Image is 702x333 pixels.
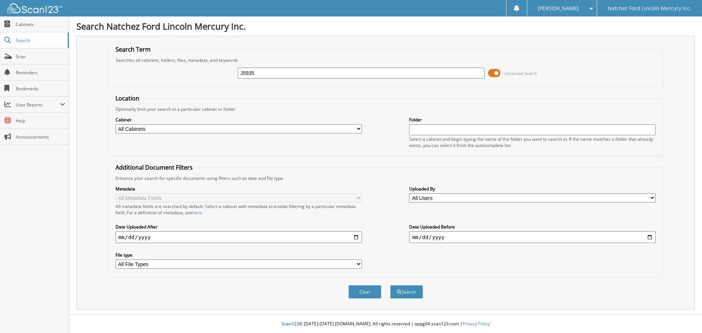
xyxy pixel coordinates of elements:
label: Date Uploaded After [116,224,362,230]
div: Enhance your search for specific documents using filters such as date and file type. [112,175,660,181]
span: Help [16,118,65,124]
label: File type [116,252,362,258]
span: Natchez Ford Lincoln Mercury Inc. [608,6,691,11]
a: here [192,209,202,216]
div: All metadata fields are searched by default. Select a cabinet with metadata to enable filtering b... [116,203,362,216]
label: Cabinet [116,117,362,123]
button: Clear [348,285,381,299]
span: Announcements [16,134,65,140]
div: Searches all cabinets, folders, files, metadata, and keywords [112,57,660,63]
input: start [116,231,362,243]
span: Scan [16,53,65,60]
span: Bookmarks [16,86,65,92]
div: © [DATE]-[DATE] [DOMAIN_NAME]. All rights reserved | appg04-scan123-com | [69,315,702,333]
label: Uploaded By [409,186,656,192]
span: User Reports [16,102,60,108]
button: Search [390,285,423,299]
input: end [409,231,656,243]
span: Advanced Search [505,71,537,76]
img: scan123-logo-white.svg [7,3,62,13]
iframe: Chat Widget [665,298,702,333]
label: Folder [409,117,656,123]
div: Select a cabinet and begin typing the name of the folder you want to search in. If the name match... [409,136,656,148]
span: Reminders [16,69,65,76]
span: Scan123 [282,321,299,327]
span: Search [16,37,64,43]
label: Date Uploaded Before [409,224,656,230]
div: Optionally limit your search to a particular cabinet or folder [112,106,660,112]
a: Privacy Policy [463,321,490,327]
span: Cabinets [16,21,65,27]
legend: Search Term [112,45,154,53]
h1: Search Natchez Ford Lincoln Mercury Inc. [76,20,695,32]
legend: Location [112,94,143,102]
label: Metadata [116,186,362,192]
span: [PERSON_NAME] [538,6,579,11]
legend: Additional Document Filters [112,163,196,171]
